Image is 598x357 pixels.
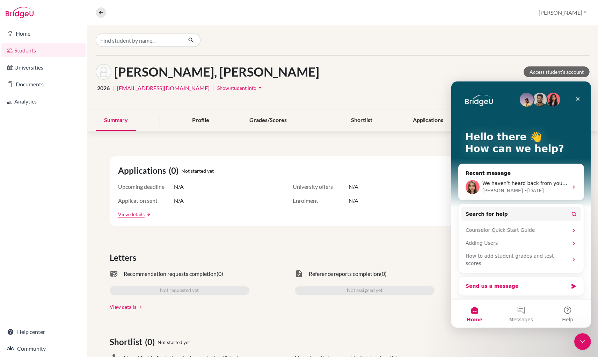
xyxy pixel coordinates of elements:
iframe: Intercom live chat [574,333,591,350]
div: Applications [404,110,452,131]
i: arrow_drop_down [256,84,263,91]
a: Home [1,27,86,41]
span: Not requested yet [160,286,199,295]
div: Summary [96,110,136,131]
span: (0) [145,336,158,348]
span: Upcoming deadline [118,183,174,191]
a: arrow_forward [136,305,143,309]
span: Letters [110,251,139,264]
iframe: Intercom live chat [451,81,591,328]
a: Access student's account [524,66,590,77]
span: Shortlist [110,336,145,348]
div: Grades/Scores [241,110,295,131]
div: Adding Users [10,155,130,168]
div: How to add student grades and test scores [10,168,130,188]
img: Bridge-U [6,7,34,18]
span: task [295,270,303,278]
span: (0) [169,164,181,177]
div: How to add student grades and test scores [14,171,117,186]
a: View details [118,210,145,218]
span: Messages [58,236,82,241]
span: 2026 [97,84,110,92]
span: N/A [349,197,358,205]
div: Counselor Quick Start Guide [14,145,117,152]
span: Recommendation requests completion [124,270,217,278]
a: Students [1,43,86,57]
div: Send us a message [7,195,133,214]
button: Show student infoarrow_drop_down [217,83,264,93]
span: Not assigned yet [347,286,382,295]
div: Send us a message [14,201,117,208]
a: Documents [1,77,86,91]
a: Analytics [1,94,86,108]
span: Reference reports completion [309,270,380,278]
span: Application sent [118,197,174,205]
div: [PERSON_NAME] [31,106,72,113]
span: Enrolment [293,197,349,205]
span: Home [15,236,31,241]
span: (0) [217,270,223,278]
a: Help center [1,325,86,339]
input: Find student by name... [96,34,182,47]
h1: [PERSON_NAME], [PERSON_NAME] [114,64,319,79]
span: | [212,84,214,92]
a: Universities [1,60,86,74]
button: Messages [46,218,93,246]
a: arrow_forward [145,212,151,217]
a: Community [1,342,86,356]
div: Close [120,11,133,24]
button: [PERSON_NAME] [535,6,590,19]
span: Help [111,236,122,241]
div: Profile [184,110,218,131]
span: N/A [174,197,184,205]
button: Search for help [10,126,130,140]
span: N/A [174,183,184,191]
a: View details [110,303,136,310]
div: • [DATE] [73,106,93,113]
span: Search for help [14,129,57,136]
span: | [112,84,114,92]
button: Help [93,218,140,246]
img: Luna Michael's avatar [96,64,111,80]
div: Shortlist [343,110,381,131]
span: Not started yet [158,338,190,346]
span: Show student info [217,85,256,91]
span: (0) [380,270,387,278]
a: [EMAIL_ADDRESS][DOMAIN_NAME] [117,84,210,92]
span: University offers [293,183,349,191]
span: Applications [118,164,169,177]
span: mark_email_read [110,270,118,278]
span: Not started yet [181,167,214,174]
span: N/A [349,183,358,191]
div: Counselor Quick Start Guide [10,142,130,155]
div: Adding Users [14,158,117,165]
